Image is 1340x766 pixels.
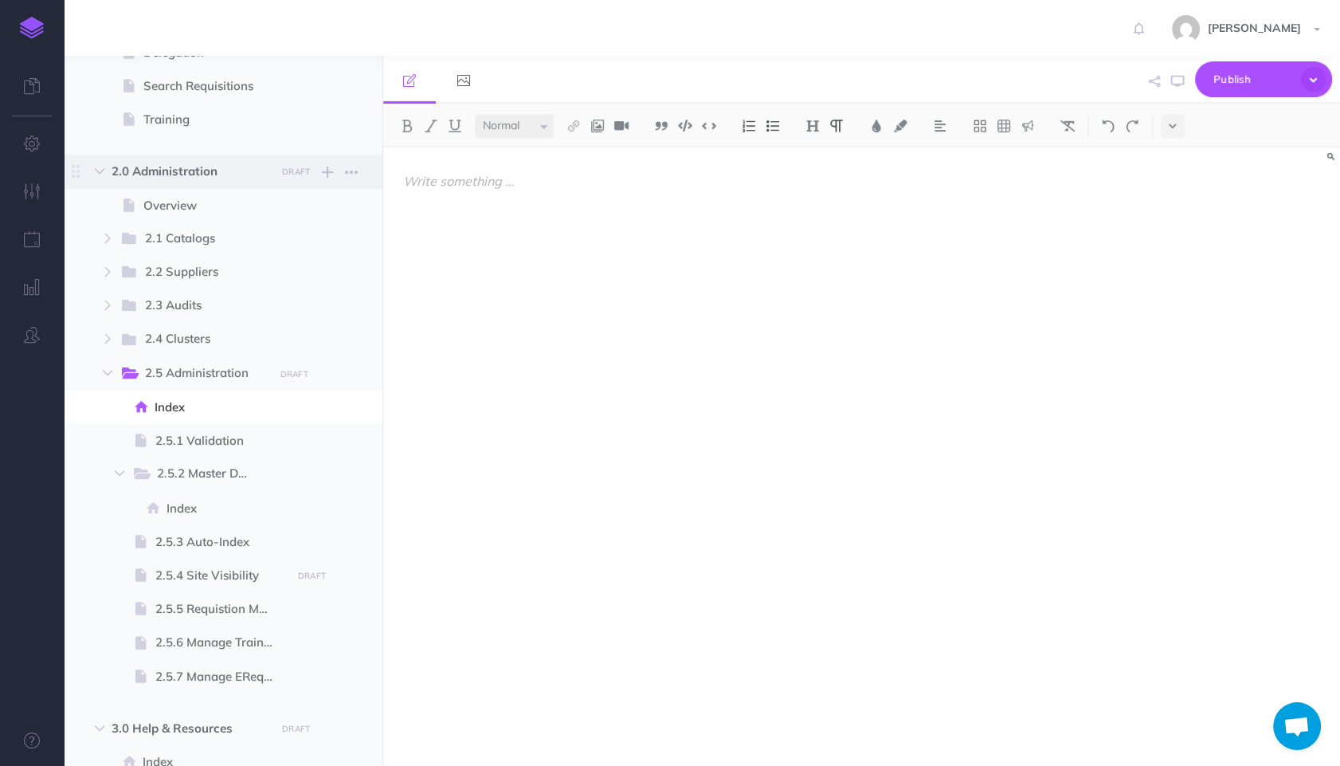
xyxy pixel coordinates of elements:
[566,120,581,132] img: Link button
[145,363,263,384] span: 2.5 Administration
[590,120,605,132] img: Add image button
[155,566,287,585] span: 2.5.4 Site Visibility
[1021,120,1035,132] img: Callout dropdown menu button
[276,163,316,181] button: DRAFT
[145,296,263,316] span: 2.3 Audits
[155,599,287,619] span: 2.5.5 Requistion Maintenance
[1101,120,1115,132] img: Undo
[448,120,462,132] img: Underline button
[1195,61,1332,97] button: Publish
[893,120,907,132] img: Text background color button
[1060,120,1075,132] img: Clear styles button
[155,532,287,552] span: 2.5.3 Auto-Index
[829,120,844,132] img: Paragraph button
[766,120,780,132] img: Unordered list button
[155,398,287,417] span: Index
[1172,15,1200,43] img: 743f3ee6f9f80ed2ad13fd650e81ed88.jpg
[20,17,44,39] img: logo-mark.svg
[145,229,263,249] span: 2.1 Catalogs
[280,369,308,379] small: DRAFT
[424,120,438,132] img: Italic button
[298,571,326,581] small: DRAFT
[155,431,287,450] span: 2.5.1 Validation
[400,120,414,132] img: Bold button
[143,196,287,215] span: Overview
[997,120,1011,132] img: Create table button
[742,120,756,132] img: Ordered list button
[805,120,820,132] img: Headings dropdown button
[157,464,263,485] span: 2.5.2 Master Data
[145,329,263,350] span: 2.4 Clusters
[614,120,629,132] img: Add video button
[274,365,314,383] button: DRAFT
[167,499,287,518] span: Index
[145,262,263,283] span: 2.2 Suppliers
[933,120,947,132] img: Alignment dropdown menu button
[155,633,287,652] span: 2.5.6 Manage Training Videos
[112,719,267,738] span: 3.0 Help & Resources
[112,162,267,181] span: 2.0 Administration
[1125,120,1139,132] img: Redo
[276,720,316,738] button: DRAFT
[678,120,692,132] img: Code block button
[1213,67,1293,92] span: Publish
[1273,702,1321,750] a: Open chat
[292,567,331,585] button: DRAFT
[654,120,668,132] img: Blockquote button
[143,77,287,96] span: Search Requisitions
[155,667,287,686] span: 2.5.7 Manage ERequest Upload Template
[702,120,716,132] img: Inline code button
[1200,21,1309,35] span: [PERSON_NAME]
[869,120,884,132] img: Text color button
[143,110,287,129] span: Training
[282,724,310,734] small: DRAFT
[282,167,310,177] small: DRAFT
